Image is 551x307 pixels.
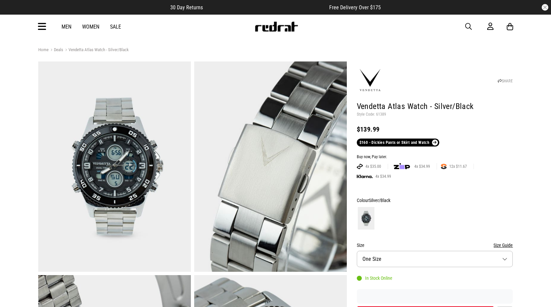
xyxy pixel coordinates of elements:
[357,154,513,160] div: Buy now, Pay later.
[412,164,433,169] span: 4x $34.99
[357,196,513,204] div: Colour
[362,256,381,262] span: One Size
[82,24,99,30] a: Women
[357,112,513,117] p: Style Code: 61389
[357,67,383,94] img: Vendetta
[38,61,191,272] img: Vendetta Atlas Watch - Silver/black in Silver
[194,61,347,272] img: Vendetta Atlas Watch - Silver/black in Silver
[357,139,439,147] a: $160 - Dickies Pants or Skirt and Watch
[357,125,513,133] div: $139.99
[373,174,394,179] span: 4x $34.99
[170,4,203,11] span: 30 Day Returns
[369,198,390,203] span: Silver/Black
[394,163,410,170] img: zip
[357,241,513,249] div: Size
[357,175,373,178] img: KLARNA
[493,241,513,249] button: Size Guide
[216,4,316,11] iframe: Customer reviews powered by Trustpilot
[329,4,381,11] span: Free Delivery Over $175
[441,164,447,169] img: SPLITPAY
[357,293,513,300] iframe: Customer reviews powered by Trustpilot
[62,24,71,30] a: Men
[63,47,129,53] a: Vendetta Atlas Watch - Silver/Black
[358,207,374,230] img: Silver/Black
[38,47,49,52] a: Home
[49,47,63,53] a: Deals
[363,164,384,169] span: 4x $35.00
[357,164,363,169] img: AFTERPAY
[498,79,513,83] a: SHARE
[447,164,470,169] span: 12x $11.67
[110,24,121,30] a: Sale
[357,251,513,267] button: One Size
[254,22,298,32] img: Redrat logo
[357,275,392,281] div: In Stock Online
[357,101,513,112] h1: Vendetta Atlas Watch - Silver/Black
